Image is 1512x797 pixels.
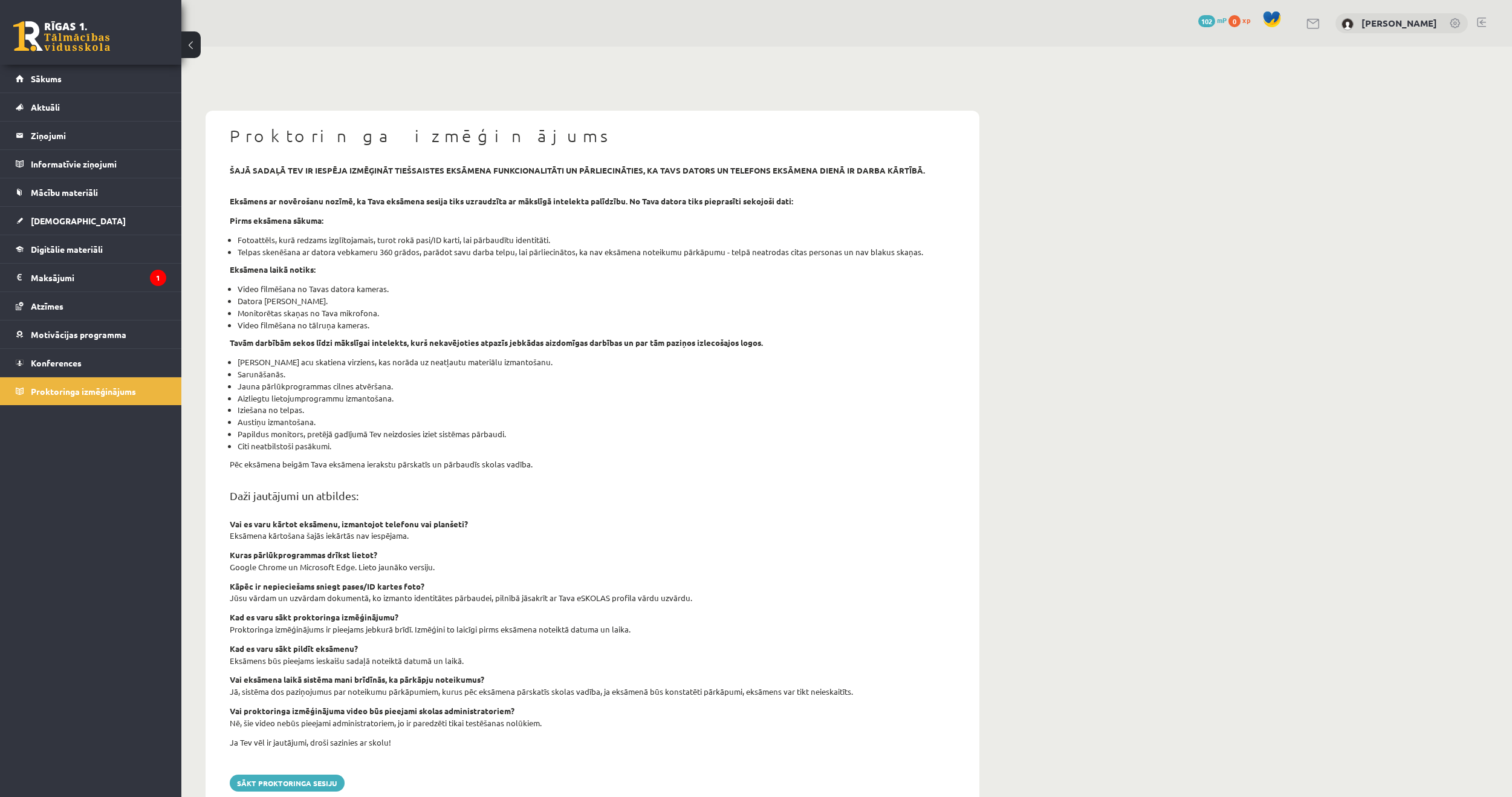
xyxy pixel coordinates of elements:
[1228,15,1256,25] a: 0 xp
[238,283,955,295] li: Video filmēšana no Tavas datora kameras.
[1242,15,1250,25] span: xp
[238,234,955,246] li: Fotoattēls, kurā redzams izglītojamais, turot rokā pasi/ID karti, lai pārbaudītu identitāti.
[230,561,955,573] p: Google Chrome un Microsoft Edge. Lieto jaunāko versiju.
[238,319,955,331] li: Video filmēšana no tālruņa kameras.
[238,440,955,452] li: Citi neatbilstoši pasākumi.
[230,737,955,749] p: Ja Tev vēl ir jautājumi, droši sazinies ar skolu!
[16,93,166,121] a: Aktuāli
[238,246,955,258] li: Telpas skenēšana ar datora vebkameru 360 grādos, parādot savu darba telpu, lai pārliecinātos, ka ...
[16,264,166,291] a: Maksājumi1
[31,215,126,226] span: [DEMOGRAPHIC_DATA]
[16,292,166,320] a: Atzīmes
[16,65,166,93] a: Sākums
[13,21,110,51] a: Rīgas 1. Tālmācības vidusskola
[1198,15,1227,25] a: 102 mP
[230,581,424,591] strong: Kāpēc ir nepieciešams sniegt pases/ID kartes foto?
[31,357,82,368] span: Konferences
[1217,15,1227,25] span: mP
[238,380,955,392] li: Jauna pārlūkprogrammas cilnes atvēršana.
[230,643,358,654] strong: Kad es varu sākt pildīt eksāmenu?
[230,489,955,503] h2: Daži jautājumi un atbildes:
[31,386,136,397] span: Proktoringa izmēģinājums
[16,150,166,178] a: Informatīvie ziņojumi
[31,329,126,340] span: Motivācijas programma
[230,706,514,716] strong: Vai proktoringa izmēģinājuma video būs pieejami skolas administratoriem?
[230,623,955,636] p: Proktoringa izmēģinājums ir pieejams jebkurā brīdī. Izmēģini to laicīgi pirms eksāmena noteiktā d...
[16,320,166,348] a: Motivācijas programma
[31,187,98,198] span: Mācību materiāli
[230,775,345,792] button: Sākt proktoringa sesiju
[230,592,955,604] p: Jūsu vārdam un uzvārdam dokumentā, ko izmanto identitātes pārbaudei, pilnībā jāsakrīt ar Tava eSK...
[31,122,166,149] legend: Ziņojumi
[16,207,166,235] a: [DEMOGRAPHIC_DATA]
[230,655,955,667] p: Eksāmens būs pieejams ieskaišu sadaļā noteiktā datumā un laikā.
[238,307,955,319] li: Monitorētas skaņas no Tava mikrofona.
[31,102,60,112] span: Aktuāli
[1361,17,1437,29] a: [PERSON_NAME]
[238,404,955,416] li: Iziešana no telpas.
[230,686,955,698] p: Jā, sistēma dos paziņojumus par noteikumu pārkāpumiem, kurus pēc eksāmena pārskatīs skolas vadība...
[230,717,955,729] p: Nē, šie video nebūs pieejami administratoriem, jo ir paredzēti tikai testēšanas nolūkiem.
[230,530,955,542] p: Eksāmena kārtošana šajās iekārtās nav iespējama.
[238,428,955,440] li: Papildus monitors, pretējā gadījumā Tev neizdosies iziet sistēmas pārbaudi.
[238,368,955,380] li: Sarunāšanās.
[16,178,166,206] a: Mācību materiāli
[1342,18,1354,30] img: Aleksandrs Vagalis
[230,519,468,529] strong: Vai es varu kārtot eksāmenu, izmantojot telefonu vai planšeti?
[230,550,377,560] strong: Kuras pārlūkprogrammas drīkst lietot?
[230,458,955,470] p: Pēc eksāmena beigām Tava eksāmena ierakstu pārskatīs un pārbaudīs skolas vadība.
[1228,15,1241,27] span: 0
[230,165,925,175] strong: šajā sadaļā tev ir iespēja izmēģināt tiešsaistes eksāmena funkcionalitāti un pārliecināties, ka t...
[31,73,62,84] span: Sākums
[230,337,763,348] strong: Tavām darbībām sekos līdzi mākslīgai intelekts, kurš nekavējoties atpazīs jebkādas aizdomīgas dar...
[238,356,955,368] li: [PERSON_NAME] acu skatiena virziens, kas norāda uz neatļautu materiālu izmantošanu.
[16,349,166,377] a: Konferences
[230,215,323,226] strong: Pirms eksāmena sākuma:
[31,150,166,178] legend: Informatīvie ziņojumi
[16,235,166,263] a: Digitālie materiāli
[16,377,166,405] a: Proktoringa izmēģinājums
[230,196,793,206] strong: Eksāmens ar novērošanu nozīmē, ka Tava eksāmena sesija tiks uzraudzīta ar mākslīgā intelekta palī...
[1198,15,1215,27] span: 102
[16,122,166,149] a: Ziņojumi
[230,612,398,622] strong: Kad es varu sākt proktoringa izmēģinājumu?
[31,301,63,311] span: Atzīmes
[150,270,166,286] i: 1
[238,295,955,307] li: Datora [PERSON_NAME].
[31,244,103,255] span: Digitālie materiāli
[238,416,955,428] li: Austiņu izmantošana.
[238,392,955,405] li: Aizliegtu lietojumprogrammu izmantošana.
[31,264,166,291] legend: Maksājumi
[230,264,316,275] strong: Eksāmena laikā notiks:
[230,126,955,146] h1: Proktoringa izmēģinājums
[230,674,484,685] strong: Vai eksāmena laikā sistēma mani brīdīnās, ka pārkāpju noteikumus?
